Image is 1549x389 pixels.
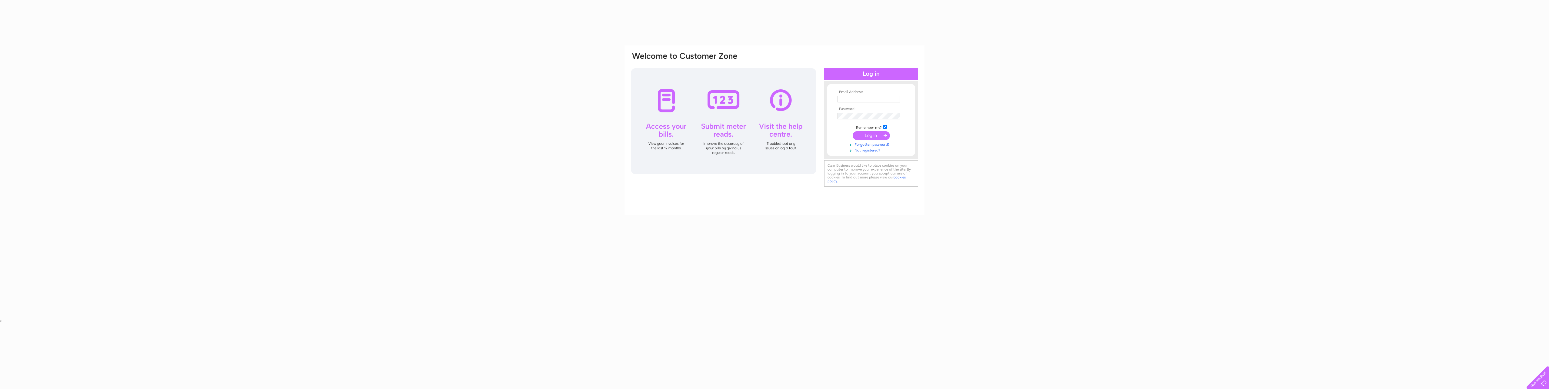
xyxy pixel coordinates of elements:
[838,141,906,147] a: Forgotten password?
[853,131,890,140] input: Submit
[828,175,906,183] a: cookies policy
[838,147,906,153] a: Not registered?
[836,107,906,111] th: Password:
[836,90,906,94] th: Email Address:
[836,124,906,130] td: Remember me?
[824,160,918,187] div: Clear Business would like to place cookies on your computer to improve your experience of the sit...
